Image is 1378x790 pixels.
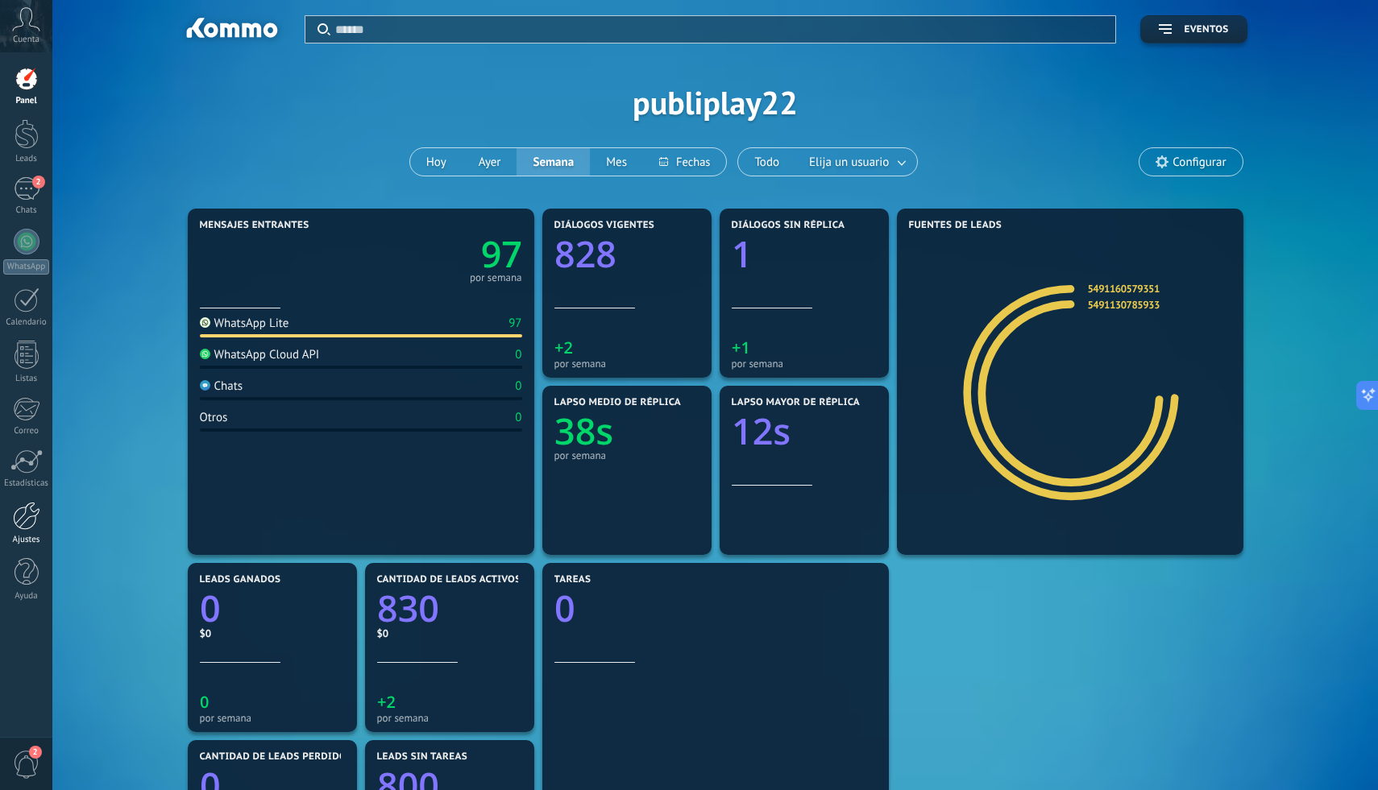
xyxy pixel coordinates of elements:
[554,230,616,279] text: 828
[377,691,396,713] text: +2
[3,317,50,328] div: Calendario
[732,397,860,408] span: Lapso mayor de réplica
[377,627,522,640] div: $0
[3,426,50,436] div: Correo
[517,148,590,176] button: Semana
[508,316,521,331] div: 97
[377,584,522,633] a: 830
[515,378,521,394] div: 0
[3,535,50,545] div: Ajustes
[738,148,795,176] button: Todo
[13,35,39,45] span: Cuenta
[554,220,655,231] span: Diálogos vigentes
[554,574,591,585] span: Tareas
[1088,298,1160,312] a: 5491130785933
[3,591,50,602] div: Ayuda
[3,374,50,384] div: Listas
[1173,155,1226,169] span: Configurar
[795,148,917,176] button: Elija un usuario
[643,148,726,176] button: Fechas
[1088,282,1160,296] a: 5491160579351
[200,380,210,391] img: Chats
[3,205,50,216] div: Chats
[200,317,210,328] img: WhatsApp Lite
[377,574,521,585] span: Cantidad de leads activos
[480,230,521,279] text: 97
[377,751,467,763] span: Leads sin tareas
[732,407,791,456] text: 12s
[554,584,575,633] text: 0
[554,407,613,456] text: 38s
[200,712,345,724] div: por semana
[200,220,309,231] span: Mensajes entrantes
[200,691,209,713] text: 0
[377,584,439,633] text: 830
[200,584,345,633] a: 0
[200,584,221,633] text: 0
[732,358,877,370] div: por semana
[200,410,228,425] div: Otros
[200,316,289,331] div: WhatsApp Lite
[470,274,522,282] div: por semana
[200,347,320,362] div: WhatsApp Cloud API
[909,220,1002,231] span: Fuentes de leads
[3,96,50,106] div: Panel
[200,751,353,763] span: Cantidad de leads perdidos
[806,151,892,173] span: Elija un usuario
[554,337,573,358] text: +2
[732,337,750,358] text: +1
[554,397,682,408] span: Lapso medio de réplica
[463,148,517,176] button: Ayer
[590,148,643,176] button: Mes
[200,378,243,394] div: Chats
[3,478,50,489] div: Estadísticas
[29,746,42,759] span: 2
[361,230,522,279] a: 97
[1184,24,1228,35] span: Eventos
[3,259,49,275] div: WhatsApp
[554,449,699,461] div: por semana
[554,358,699,370] div: por semana
[200,349,210,359] img: WhatsApp Cloud API
[1140,15,1247,43] button: Eventos
[200,627,345,640] div: $0
[410,148,463,176] button: Hoy
[732,230,753,279] text: 1
[3,154,50,164] div: Leads
[32,176,45,188] span: 2
[377,712,522,724] div: por semana
[732,407,877,456] a: 12s
[732,220,845,231] span: Diálogos sin réplica
[200,574,281,585] span: Leads ganados
[554,584,877,633] a: 0
[515,410,521,425] div: 0
[515,347,521,362] div: 0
